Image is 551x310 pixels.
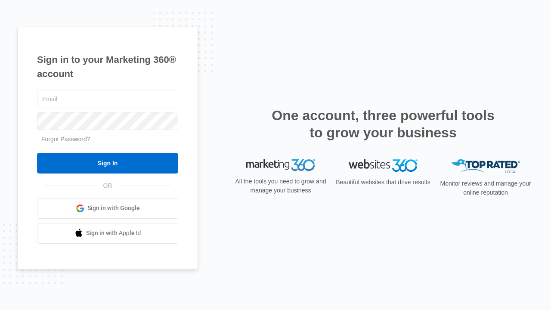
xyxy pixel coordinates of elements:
[451,159,520,174] img: Top Rated Local
[97,181,118,190] span: OR
[87,204,140,213] span: Sign in with Google
[86,229,141,238] span: Sign in with Apple Id
[37,223,178,244] a: Sign in with Apple Id
[335,178,431,187] p: Beautiful websites that drive results
[37,90,178,108] input: Email
[232,177,329,195] p: All the tools you need to grow and manage your business
[37,198,178,219] a: Sign in with Google
[269,107,497,141] h2: One account, three powerful tools to grow your business
[349,159,418,172] img: Websites 360
[37,53,178,81] h1: Sign in to your Marketing 360® account
[437,179,534,197] p: Monitor reviews and manage your online reputation
[37,153,178,174] input: Sign In
[246,159,315,171] img: Marketing 360
[41,136,90,143] a: Forgot Password?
